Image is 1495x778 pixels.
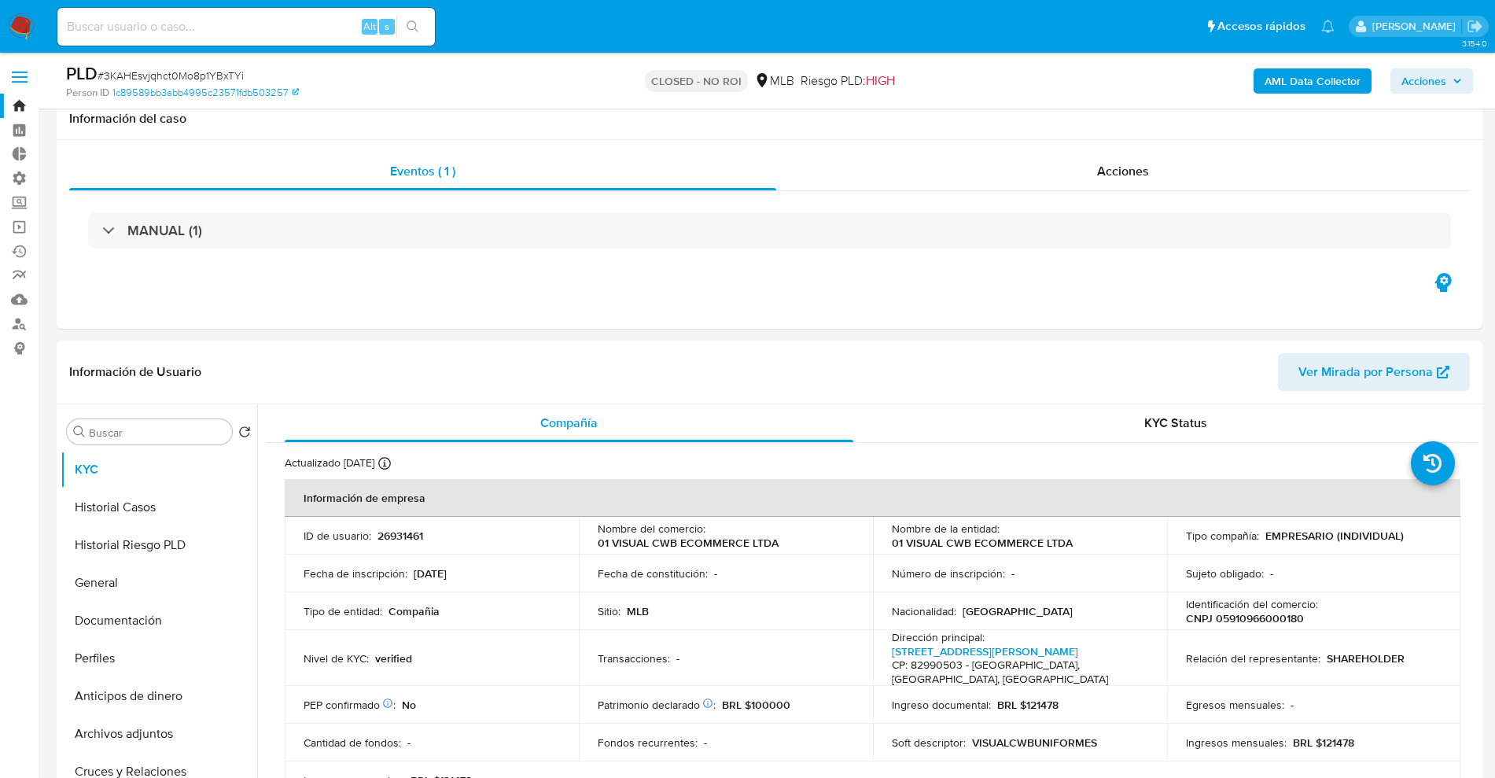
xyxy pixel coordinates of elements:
[1186,698,1284,712] p: Egresos mensuales :
[598,566,708,581] p: Fecha de constitución :
[1265,68,1361,94] b: AML Data Collector
[892,566,1005,581] p: Número de inscripción :
[801,72,895,90] span: Riesgo PLD:
[285,455,374,470] p: Actualizado [DATE]
[1186,611,1304,625] p: CNPJ 05910966000180
[997,698,1059,712] p: BRL $121478
[1186,651,1320,666] p: Relación del representante :
[390,162,455,180] span: Eventos ( 1 )
[714,566,717,581] p: -
[127,222,202,239] h3: MANUAL (1)
[598,736,698,750] p: Fondos recurrentes :
[892,522,1000,536] p: Nombre de la entidad :
[1011,566,1014,581] p: -
[66,86,109,100] b: Person ID
[892,536,1073,550] p: 01 VISUAL CWB ECOMMERCE LTDA
[598,604,620,618] p: Sitio :
[598,522,705,536] p: Nombre del comercio :
[69,111,1470,127] h1: Información del caso
[892,630,985,644] p: Dirección principal :
[1298,353,1433,391] span: Ver Mirada por Persona
[407,736,411,750] p: -
[1097,162,1149,180] span: Acciones
[722,698,790,712] p: BRL $100000
[88,212,1451,249] div: MANUAL (1)
[61,602,257,640] button: Documentación
[1401,68,1446,94] span: Acciones
[1372,19,1461,34] p: santiago.sgreco@mercadolibre.com
[61,715,257,753] button: Archivos adjuntos
[892,698,991,712] p: Ingreso documental :
[61,489,257,526] button: Historial Casos
[892,604,956,618] p: Nacionalidad :
[363,19,376,34] span: Alt
[304,698,396,712] p: PEP confirmado :
[963,604,1073,618] p: [GEOGRAPHIC_DATA]
[285,479,1460,517] th: Información de empresa
[598,698,716,712] p: Patrimonio declarado :
[61,677,257,715] button: Anticipos de dinero
[304,736,401,750] p: Cantidad de fondos :
[385,19,389,34] span: s
[1265,529,1404,543] p: EMPRESARIO (INDIVIDUAL)
[892,658,1142,686] h4: CP: 82990503 - [GEOGRAPHIC_DATA], [GEOGRAPHIC_DATA], [GEOGRAPHIC_DATA]
[1390,68,1473,94] button: Acciones
[375,651,412,666] p: verified
[1186,566,1264,581] p: Sujeto obligado :
[1293,736,1354,750] p: BRL $121478
[304,651,369,666] p: Nivel de KYC :
[540,414,598,432] span: Compañía
[98,68,244,83] span: # 3KAHEsvjqhct0Mo8p1YBxTYi
[676,651,679,666] p: -
[61,451,257,489] button: KYC
[61,526,257,564] button: Historial Riesgo PLD
[598,536,779,550] p: 01 VISUAL CWB ECOMMERCE LTDA
[892,643,1078,659] a: [STREET_ADDRESS][PERSON_NAME]
[1186,736,1287,750] p: Ingresos mensuales :
[892,736,966,750] p: Soft descriptor :
[1186,597,1318,611] p: Identificación del comercio :
[304,566,407,581] p: Fecha de inscripción :
[402,698,416,712] p: No
[89,426,226,440] input: Buscar
[1467,18,1483,35] a: Salir
[972,736,1097,750] p: VISUALCWBUNIFORMES
[388,604,440,618] p: Compañia
[866,72,895,90] span: HIGH
[61,564,257,602] button: General
[754,72,794,90] div: MLB
[598,651,670,666] p: Transacciones :
[704,736,707,750] p: -
[69,364,201,380] h1: Información de Usuario
[645,70,748,92] p: CLOSED - NO ROI
[73,426,86,438] button: Buscar
[1278,353,1470,391] button: Ver Mirada por Persona
[414,566,447,581] p: [DATE]
[1321,20,1335,33] a: Notificaciones
[1144,414,1207,432] span: KYC Status
[304,604,382,618] p: Tipo de entidad :
[1186,529,1259,543] p: Tipo compañía :
[627,604,649,618] p: MLB
[377,529,423,543] p: 26931461
[396,16,429,38] button: search-icon
[57,17,435,37] input: Buscar usuario o caso...
[304,529,371,543] p: ID de usuario :
[66,61,98,86] b: PLD
[1217,18,1305,35] span: Accesos rápidos
[1327,651,1405,666] p: SHAREHOLDER
[61,640,257,677] button: Perfiles
[112,86,299,100] a: 1c89589bb3abb4995c23571fdb503257
[1291,698,1294,712] p: -
[1270,566,1273,581] p: -
[238,426,251,443] button: Volver al orden por defecto
[1254,68,1372,94] button: AML Data Collector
